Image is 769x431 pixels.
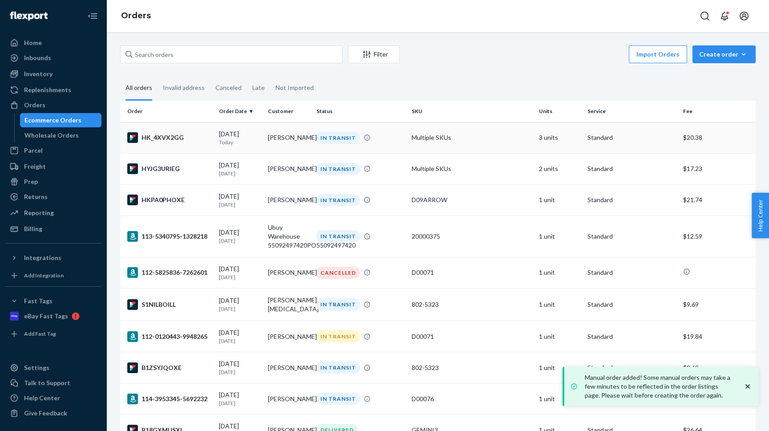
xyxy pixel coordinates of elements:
[348,50,399,59] div: Filter
[219,390,260,407] div: [DATE]
[24,162,46,171] div: Freight
[219,237,260,244] p: [DATE]
[219,337,260,345] p: [DATE]
[587,195,676,204] p: Standard
[587,300,676,309] p: Standard
[752,193,769,238] button: Help Center
[219,359,260,376] div: [DATE]
[264,352,313,383] td: [PERSON_NAME]
[680,184,756,215] td: $21.74
[219,264,260,281] div: [DATE]
[535,383,584,415] td: 1 unit
[5,251,101,265] button: Integrations
[535,101,584,122] th: Units
[5,67,101,81] a: Inventory
[5,268,101,283] a: Add Integration
[219,192,260,208] div: [DATE]
[587,232,676,241] p: Standard
[219,228,260,244] div: [DATE]
[24,116,81,125] div: Ecommerce Orders
[219,201,260,208] p: [DATE]
[735,7,753,25] button: Open account menu
[629,45,687,63] button: Import Orders
[24,146,43,155] div: Parcel
[5,376,101,390] a: Talk to Support
[5,98,101,112] a: Orders
[219,368,260,376] p: [DATE]
[412,195,532,204] div: D09ARROW
[127,331,212,342] div: 112-0120443-9948265
[24,297,53,305] div: Fast Tags
[587,332,676,341] p: Standard
[743,382,752,391] svg: close toast
[120,45,343,63] input: Search orders
[535,122,584,153] td: 3 units
[252,76,265,99] div: Late
[219,296,260,313] div: [DATE]
[412,394,532,403] div: D00076
[219,305,260,313] p: [DATE]
[584,101,679,122] th: Service
[24,53,51,62] div: Inbounds
[127,362,212,373] div: B1ZSYJQOXE
[5,222,101,236] a: Billing
[585,373,734,400] p: Manual order added! Some manual orders may take a few minutes to be reflected in the order listin...
[316,267,360,279] div: CANCELLED
[680,289,756,321] td: $9.69
[264,153,313,184] td: [PERSON_NAME]
[24,409,67,418] div: Give Feedback
[587,133,676,142] p: Standard
[408,153,535,184] td: Multiple SKUs
[24,69,53,78] div: Inventory
[264,184,313,215] td: [PERSON_NAME]
[127,299,212,310] div: S1NILBOILL
[24,208,54,217] div: Reporting
[24,378,70,387] div: Talk to Support
[316,132,360,144] div: IN TRANSIT
[125,76,152,101] div: All orders
[24,177,38,186] div: Prep
[264,289,313,321] td: [PERSON_NAME][MEDICAL_DATA]
[24,131,79,140] div: Wholesale Orders
[163,76,205,99] div: Invalid address
[127,195,212,205] div: HKPA0PHOXE
[219,399,260,407] p: [DATE]
[5,294,101,308] button: Fast Tags
[5,190,101,204] a: Returns
[316,163,360,175] div: IN TRANSIT
[219,130,260,146] div: [DATE]
[535,184,584,215] td: 1 unit
[24,38,42,47] div: Home
[127,132,212,143] div: HK_4XVX2GG
[408,101,535,122] th: SKU
[24,253,61,262] div: Integrations
[114,3,158,29] ol: breadcrumbs
[84,7,101,25] button: Close Navigation
[587,164,676,173] p: Standard
[5,206,101,220] a: Reporting
[264,215,313,257] td: Ubuy Warehouse 55092497420PO55092497420
[535,352,584,383] td: 1 unit
[215,101,264,122] th: Order Date
[412,300,532,309] div: 802-5323
[316,194,360,206] div: IN TRANSIT
[680,352,756,383] td: $9.69
[24,192,48,201] div: Returns
[412,363,532,372] div: 802-5323
[5,36,101,50] a: Home
[127,231,212,242] div: 113-5340795-1328218
[264,257,313,288] td: [PERSON_NAME]
[121,11,151,20] a: Orders
[587,268,676,277] p: Standard
[24,272,64,279] div: Add Integration
[219,161,260,177] div: [DATE]
[10,12,48,20] img: Flexport logo
[535,153,584,184] td: 2 units
[264,321,313,352] td: [PERSON_NAME]
[24,330,56,337] div: Add Fast Tag
[412,332,532,341] div: D00071
[5,51,101,65] a: Inbounds
[5,143,101,158] a: Parcel
[219,138,260,146] p: Today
